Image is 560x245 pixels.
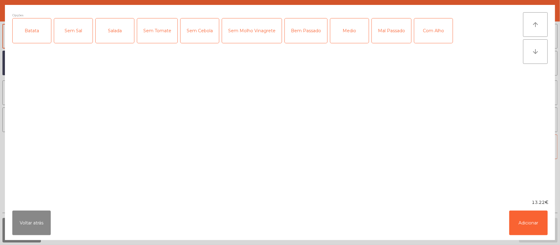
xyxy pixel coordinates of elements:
[414,18,453,43] div: Com Alho
[285,18,327,43] div: Bem Passado
[532,48,539,55] i: arrow_downward
[96,18,134,43] div: Salada
[12,12,23,18] span: Opções
[13,18,51,43] div: Batata
[330,18,369,43] div: Medio
[523,39,548,64] button: arrow_downward
[222,18,282,43] div: Sem Molho Vinagrete
[137,18,177,43] div: Sem Tomate
[5,199,555,206] div: 13.22€
[532,21,539,28] i: arrow_upward
[54,18,93,43] div: Sem Sal
[12,211,51,235] button: Voltar atrás
[509,211,548,235] button: Adicionar
[372,18,411,43] div: Mal Passado
[181,18,219,43] div: Sem Cebola
[523,12,548,37] button: arrow_upward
